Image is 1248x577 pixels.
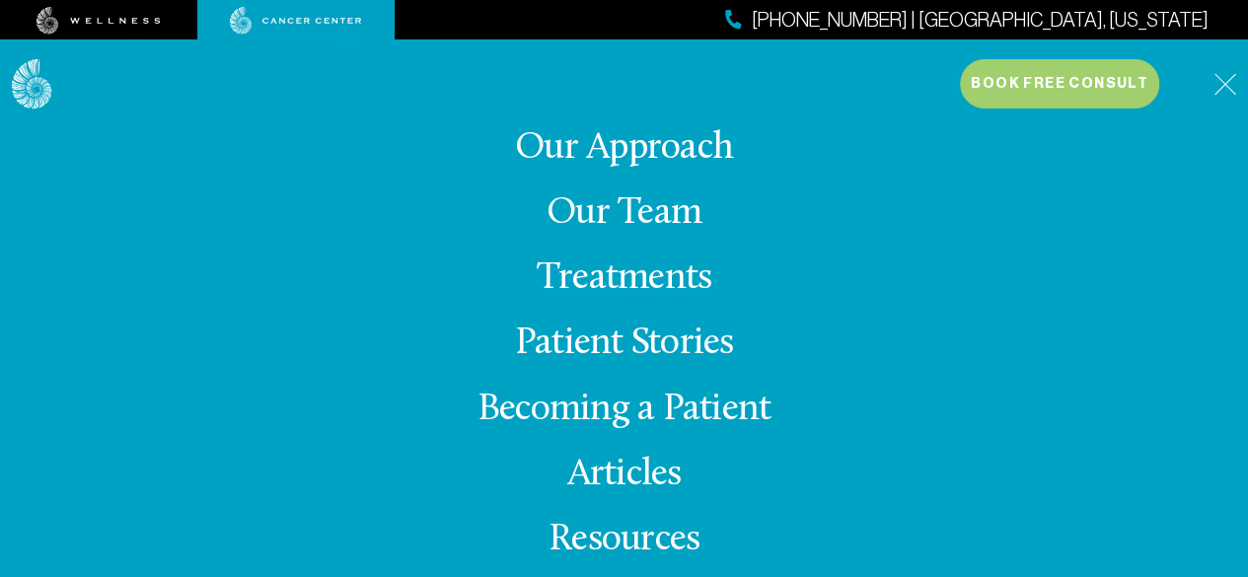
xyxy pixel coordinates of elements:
[549,521,699,559] a: Resources
[37,7,161,35] img: wellness
[537,259,711,298] a: Treatments
[515,325,734,363] a: Patient Stories
[515,129,733,168] a: Our Approach
[477,391,771,429] a: Becoming a Patient
[752,6,1209,35] span: [PHONE_NUMBER] | [GEOGRAPHIC_DATA], [US_STATE]
[567,456,682,494] a: Articles
[725,6,1209,35] a: [PHONE_NUMBER] | [GEOGRAPHIC_DATA], [US_STATE]
[12,59,52,109] img: logo
[960,59,1159,108] button: Book Free Consult
[1213,73,1236,96] img: icon-hamburger
[230,7,362,35] img: cancer center
[547,194,701,233] a: Our Team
